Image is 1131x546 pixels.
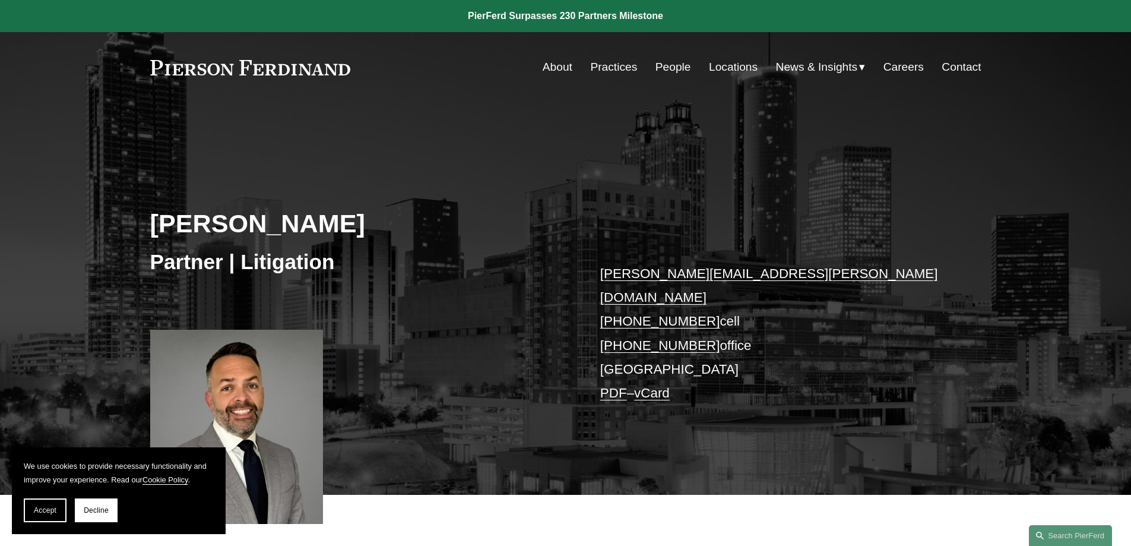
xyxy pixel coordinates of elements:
span: Decline [84,506,109,515]
a: vCard [634,386,670,400]
a: [PERSON_NAME][EMAIL_ADDRESS][PERSON_NAME][DOMAIN_NAME] [600,266,938,305]
a: folder dropdown [776,56,866,78]
a: [PHONE_NUMBER] [600,314,720,329]
p: cell office [GEOGRAPHIC_DATA] – [600,262,946,406]
a: Practices [590,56,637,78]
a: People [655,56,691,78]
h3: Partner | Litigation [150,249,566,275]
a: Search this site [1029,525,1112,546]
a: [PHONE_NUMBER] [600,338,720,353]
p: We use cookies to provide necessary functionality and improve your experience. Read our . [24,459,214,487]
a: Contact [942,56,981,78]
span: Accept [34,506,56,515]
a: About [543,56,572,78]
a: Careers [883,56,924,78]
a: PDF [600,386,627,400]
button: Accept [24,498,66,522]
section: Cookie banner [12,447,226,534]
span: News & Insights [776,57,858,78]
a: Locations [709,56,758,78]
a: Cookie Policy [142,475,188,484]
button: Decline [75,498,118,522]
h2: [PERSON_NAME] [150,208,566,239]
